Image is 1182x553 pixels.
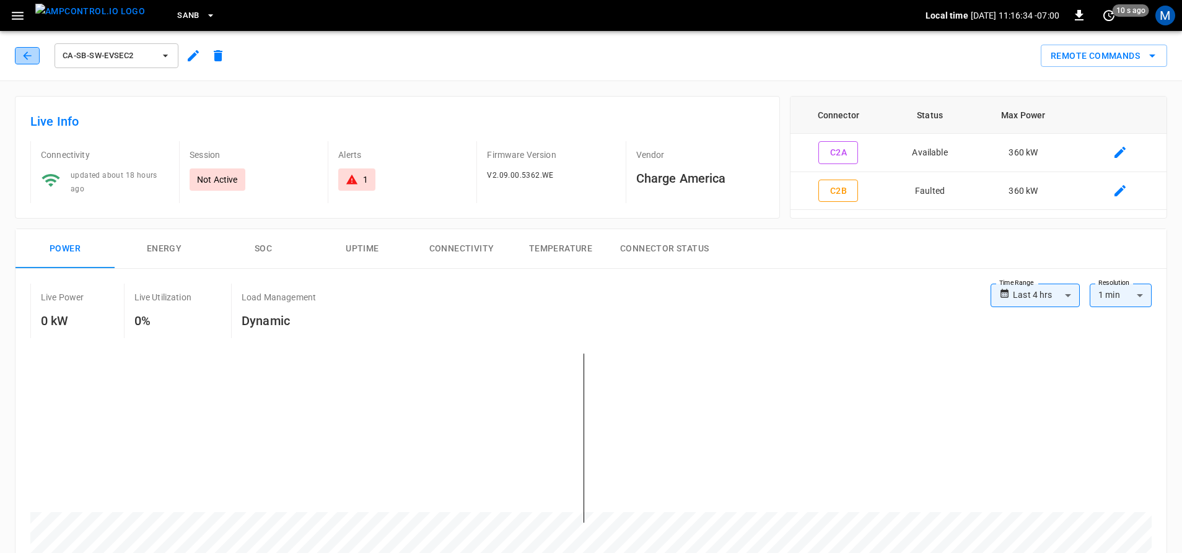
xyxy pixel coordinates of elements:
td: 360 kW [973,172,1074,211]
div: profile-icon [1155,6,1175,25]
p: [DATE] 11:16:34 -07:00 [971,9,1059,22]
button: ca-sb-sw-evseC2 [55,43,178,68]
p: Live Utilization [134,291,191,303]
h6: 0% [134,311,191,331]
button: Temperature [511,229,610,269]
div: 1 min [1090,284,1152,307]
button: SanB [172,4,221,28]
span: ca-sb-sw-evseC2 [63,49,154,63]
p: Load Management [242,291,316,303]
button: Energy [115,229,214,269]
h6: 0 kW [41,311,84,331]
h6: Charge America [636,168,764,188]
p: Alerts [338,149,466,161]
h6: Live Info [30,111,764,131]
button: SOC [214,229,313,269]
button: Connector Status [610,229,719,269]
th: Max Power [973,97,1074,134]
button: Connectivity [412,229,511,269]
p: Connectivity [41,149,169,161]
th: Connector [790,97,886,134]
span: 10 s ago [1113,4,1149,17]
div: remote commands options [1041,45,1167,67]
span: updated about 18 hours ago [71,171,157,193]
th: Status [886,97,973,134]
span: SanB [177,9,199,23]
img: ampcontrol.io logo [35,4,145,19]
p: Live Power [41,291,84,303]
div: Last 4 hrs [1013,284,1080,307]
p: Not Active [197,173,238,186]
span: V2.09.00.5362.WE [487,171,553,180]
p: Firmware Version [487,149,615,161]
button: Uptime [313,229,412,269]
label: Resolution [1098,278,1129,288]
p: Session [190,149,318,161]
table: connector table [790,97,1167,210]
div: 1 [363,173,368,186]
label: Time Range [999,278,1034,288]
h6: Dynamic [242,311,316,331]
p: Vendor [636,149,764,161]
button: set refresh interval [1099,6,1119,25]
button: Power [15,229,115,269]
td: Faulted [886,172,973,211]
td: Available [886,134,973,172]
button: C2B [818,180,858,202]
button: C2A [818,141,858,164]
button: Remote Commands [1041,45,1167,67]
p: Local time [926,9,968,22]
td: 360 kW [973,134,1074,172]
